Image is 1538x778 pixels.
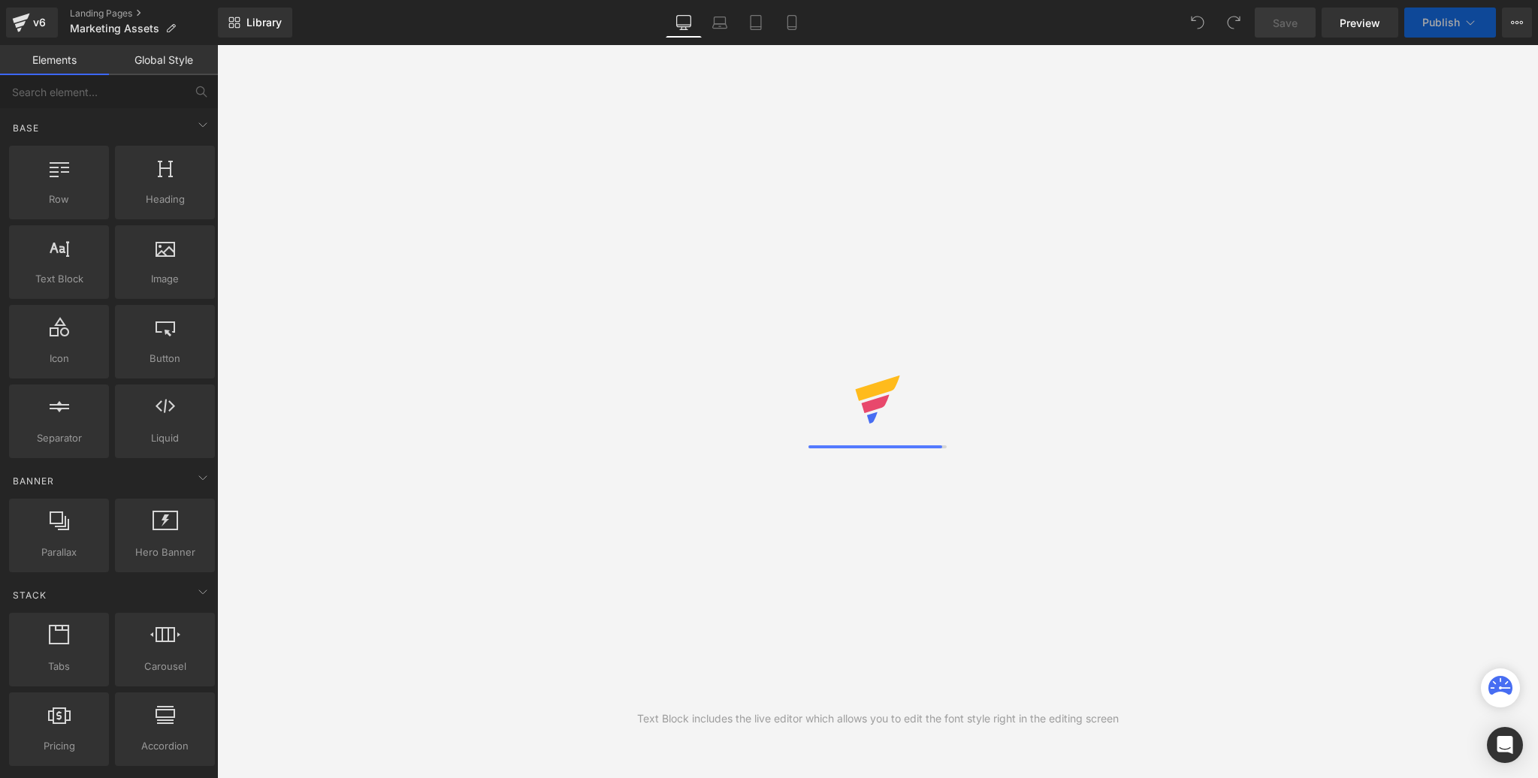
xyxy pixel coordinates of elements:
[218,8,292,38] a: New Library
[1502,8,1532,38] button: More
[70,23,159,35] span: Marketing Assets
[1183,8,1213,38] button: Undo
[14,738,104,754] span: Pricing
[11,121,41,135] span: Base
[14,544,104,560] span: Parallax
[119,271,210,287] span: Image
[6,8,58,38] a: v6
[11,588,48,602] span: Stack
[14,430,104,446] span: Separator
[1322,8,1398,38] a: Preview
[1422,17,1460,29] span: Publish
[666,8,702,38] a: Desktop
[738,8,774,38] a: Tablet
[30,13,49,32] div: v6
[119,544,210,560] span: Hero Banner
[14,191,104,207] span: Row
[1340,15,1380,31] span: Preview
[1487,727,1523,763] div: Open Intercom Messenger
[70,8,218,20] a: Landing Pages
[119,738,210,754] span: Accordion
[14,271,104,287] span: Text Block
[14,659,104,674] span: Tabs
[14,351,104,366] span: Icon
[109,45,218,75] a: Global Style
[119,351,210,366] span: Button
[702,8,738,38] a: Laptop
[119,191,210,207] span: Heading
[119,659,210,674] span: Carousel
[774,8,810,38] a: Mobile
[637,710,1119,727] div: Text Block includes the live editor which allows you to edit the font style right in the editing ...
[246,16,282,29] span: Library
[119,430,210,446] span: Liquid
[1273,15,1298,31] span: Save
[11,474,56,488] span: Banner
[1219,8,1249,38] button: Redo
[1404,8,1496,38] button: Publish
